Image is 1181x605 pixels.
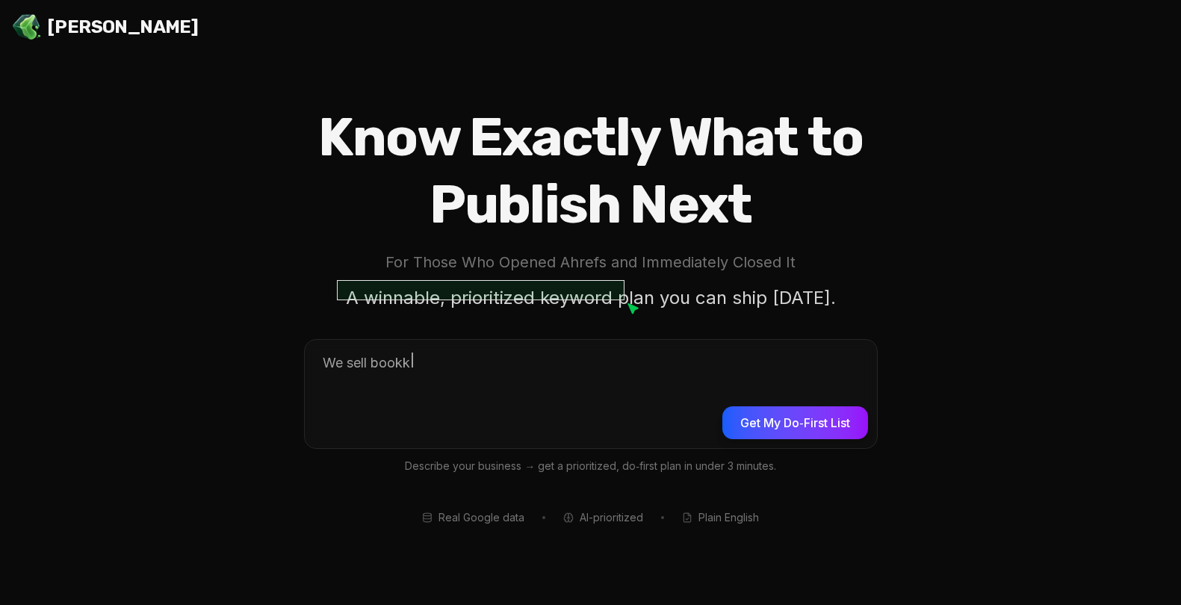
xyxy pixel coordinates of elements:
span: Real Google data [438,510,524,525]
p: For Those Who Opened Ahrefs and Immediately Closed It [256,250,926,275]
span: [PERSON_NAME] [48,15,198,39]
h1: Know Exactly What to Publish Next [256,104,926,238]
p: A winnable, prioritized keyword plan you can ship [DATE]. [337,280,845,315]
span: AI-prioritized [580,510,643,525]
img: Jello SEO Logo [12,12,42,42]
button: Get My Do‑First List [722,406,867,439]
span: Plain English [698,510,759,525]
p: Describe your business → get a prioritized, do‑first plan in under 3 minutes. [304,458,878,475]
